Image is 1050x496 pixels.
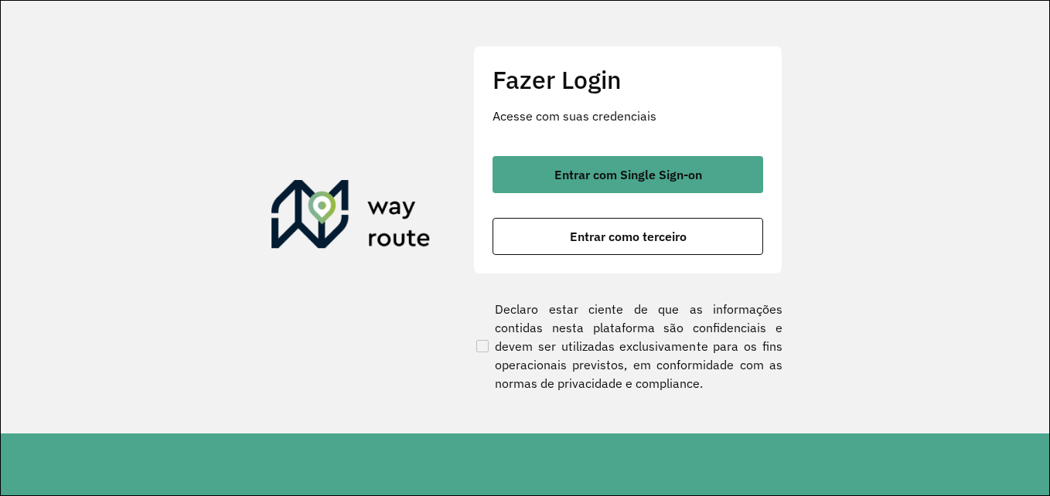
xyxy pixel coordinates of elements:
[271,180,431,254] img: Roteirizador AmbevTech
[493,156,763,193] button: botão
[493,107,763,125] p: Acesse com suas credenciais
[493,218,763,255] button: botão
[554,167,702,182] font: Entrar com Single Sign-on
[493,65,763,94] h2: Fazer Login
[495,300,782,392] font: Declaro estar ciente de que as informações contidas nesta plataforma são confidenciais e devem se...
[570,229,687,244] font: Entrar como terceiro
